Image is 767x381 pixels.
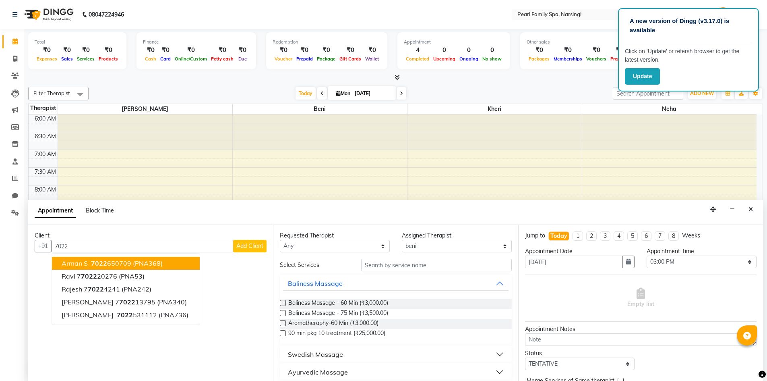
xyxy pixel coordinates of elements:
[288,350,343,359] div: Swedish Massage
[89,259,131,267] ngb-highlight: 650709
[233,104,407,114] span: beni
[582,104,757,114] span: Neha
[91,259,107,267] span: 7022
[647,247,757,256] div: Appointment Time
[62,272,75,280] span: ravi
[625,47,752,64] p: Click on ‘Update’ or refersh browser to get the latest version.
[614,231,624,241] li: 4
[97,46,120,55] div: ₹0
[35,39,120,46] div: Total
[527,39,657,46] div: Other sales
[627,288,654,308] span: Empty list
[288,299,388,309] span: Baliness Massage - 60 Min (₹3,000.00)
[173,46,209,55] div: ₹0
[431,56,457,62] span: Upcoming
[81,272,97,280] span: 7022
[288,279,343,288] div: Baliness Massage
[573,231,583,241] li: 1
[288,319,378,329] span: Aromatheraphy-60 Min (₹3,000.00)
[88,285,104,293] span: 7022
[404,39,504,46] div: Appointment
[283,347,508,362] button: Swedish Massage
[62,298,114,306] span: [PERSON_NAME]
[119,272,145,280] span: (PNA53)
[363,56,381,62] span: Wallet
[280,231,390,240] div: Requested Therapist
[86,207,114,214] span: Block Time
[716,7,730,21] img: Admin
[525,256,623,268] input: yyyy-mm-dd
[273,46,294,55] div: ₹0
[119,298,135,306] span: 7022
[59,56,75,62] span: Sales
[625,68,660,85] button: Update
[288,367,348,377] div: Ayurvedic Massage
[133,259,163,267] span: (PNA368)
[173,56,209,62] span: Online/Custom
[117,311,133,319] span: 7022
[35,46,59,55] div: ₹0
[668,231,679,241] li: 8
[115,311,157,319] ngb-highlight: 531112
[407,104,582,114] span: Kheri
[159,311,188,319] span: (PNA736)
[337,46,363,55] div: ₹0
[75,46,97,55] div: ₹0
[84,285,120,293] ngb-highlight: 7 4241
[158,46,173,55] div: ₹0
[115,298,155,306] ngb-highlight: 7 13795
[233,240,267,252] button: Add Client
[525,349,635,358] div: Status
[527,56,552,62] span: Packages
[294,56,315,62] span: Prepaid
[35,240,52,252] button: +91
[608,56,631,62] span: Prepaids
[690,90,714,96] span: ADD NEW
[33,150,58,158] div: 7:00 AM
[288,329,385,339] span: 90 min pkg 10 treatment (₹25,000.00)
[62,311,114,319] span: [PERSON_NAME]
[630,17,747,35] p: A new version of Dingg (v3.17.0) is available
[62,259,88,267] span: Arman s
[33,132,58,141] div: 6:30 AM
[29,104,58,112] div: Therapist
[75,56,97,62] span: Services
[402,231,512,240] div: Assigned Therapist
[586,231,597,241] li: 2
[552,56,584,62] span: Memberships
[480,56,504,62] span: No show
[525,231,545,240] div: Jump to
[525,325,757,333] div: Appointment Notes
[688,88,716,99] button: ADD NEW
[273,56,294,62] span: Voucher
[457,46,480,55] div: 0
[236,56,249,62] span: Due
[480,46,504,55] div: 0
[552,46,584,55] div: ₹0
[89,3,124,26] b: 08047224946
[33,115,58,123] div: 6:00 AM
[334,90,352,96] span: Mon
[294,46,315,55] div: ₹0
[627,231,638,241] li: 5
[157,298,187,306] span: (PNA340)
[274,261,355,269] div: Select Services
[21,3,76,26] img: logo
[35,204,76,218] span: Appointment
[550,232,567,240] div: Today
[641,231,651,241] li: 6
[58,104,232,114] span: [PERSON_NAME]
[97,56,120,62] span: Products
[209,46,236,55] div: ₹0
[59,46,75,55] div: ₹0
[404,46,431,55] div: 4
[315,56,337,62] span: Package
[62,285,82,293] span: rajesh
[352,87,393,100] input: 2025-09-01
[77,272,117,280] ngb-highlight: 7 20276
[283,365,508,379] button: Ayurvedic Massage
[600,231,610,241] li: 3
[527,46,552,55] div: ₹0
[33,168,58,176] div: 7:30 AM
[363,46,381,55] div: ₹0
